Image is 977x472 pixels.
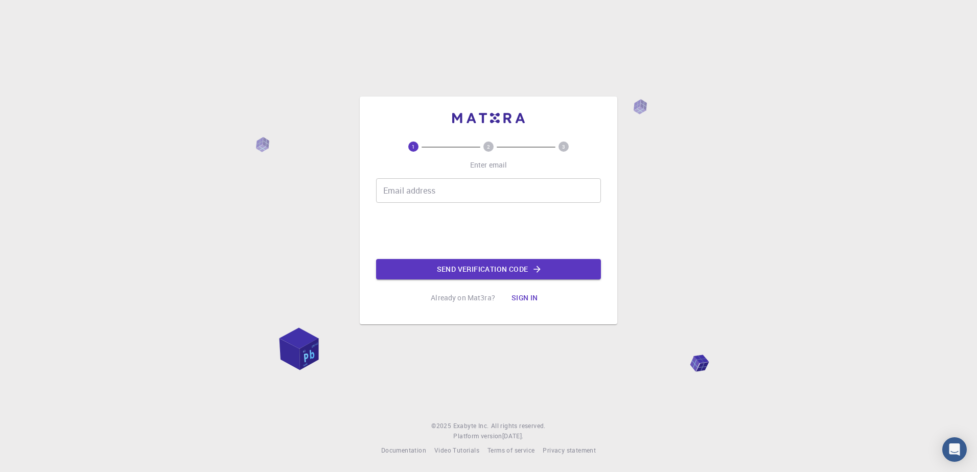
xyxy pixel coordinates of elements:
[453,421,489,430] span: Exabyte Inc.
[470,160,507,170] p: Enter email
[487,143,490,150] text: 2
[503,288,546,308] button: Sign in
[502,431,524,441] a: [DATE].
[502,432,524,440] span: [DATE] .
[491,421,546,431] span: All rights reserved.
[411,211,566,251] iframe: reCAPTCHA
[487,445,534,456] a: Terms of service
[562,143,565,150] text: 3
[453,431,502,441] span: Platform version
[376,259,601,279] button: Send verification code
[381,445,426,456] a: Documentation
[487,446,534,454] span: Terms of service
[453,421,489,431] a: Exabyte Inc.
[434,445,479,456] a: Video Tutorials
[543,446,596,454] span: Privacy statement
[412,143,415,150] text: 1
[543,445,596,456] a: Privacy statement
[431,421,453,431] span: © 2025
[942,437,967,462] div: Open Intercom Messenger
[434,446,479,454] span: Video Tutorials
[381,446,426,454] span: Documentation
[431,293,495,303] p: Already on Mat3ra?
